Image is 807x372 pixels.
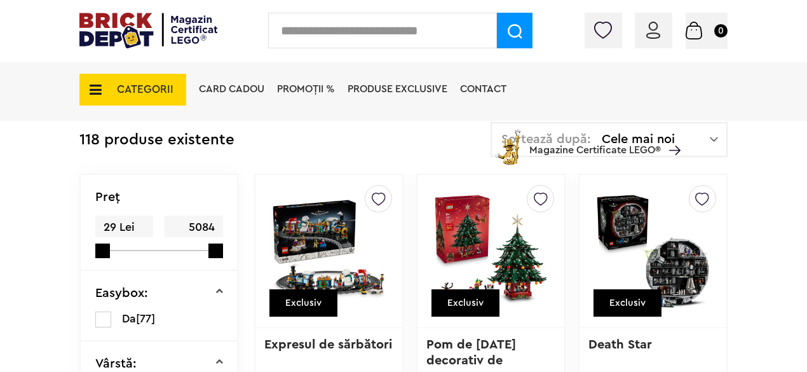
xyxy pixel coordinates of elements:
[593,289,661,317] div: Exclusiv
[117,84,173,95] span: CATEGORII
[165,216,222,255] span: 5084 Lei
[588,338,652,351] a: Death Star
[431,289,499,317] div: Exclusiv
[661,129,681,139] a: Magazine Certificate LEGO®
[136,313,155,324] span: [77]
[269,289,337,317] div: Exclusiv
[433,162,548,340] img: Pom de Crăciun decorativ de construit în familie
[714,24,728,38] small: 0
[529,127,661,156] span: Magazine Certificate LEGO®
[95,357,137,370] p: Vârstă:
[277,84,335,94] a: PROMOȚII %
[271,162,386,340] img: Expresul de sărbători
[95,191,120,203] p: Preţ
[348,84,447,94] a: Produse exclusive
[95,287,148,300] p: Easybox:
[595,162,710,340] img: Death Star
[95,216,153,239] span: 29 Lei
[199,84,264,94] a: Card Cadou
[460,84,506,94] a: Contact
[264,338,392,351] a: Expresul de sărbători
[122,313,136,324] span: Da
